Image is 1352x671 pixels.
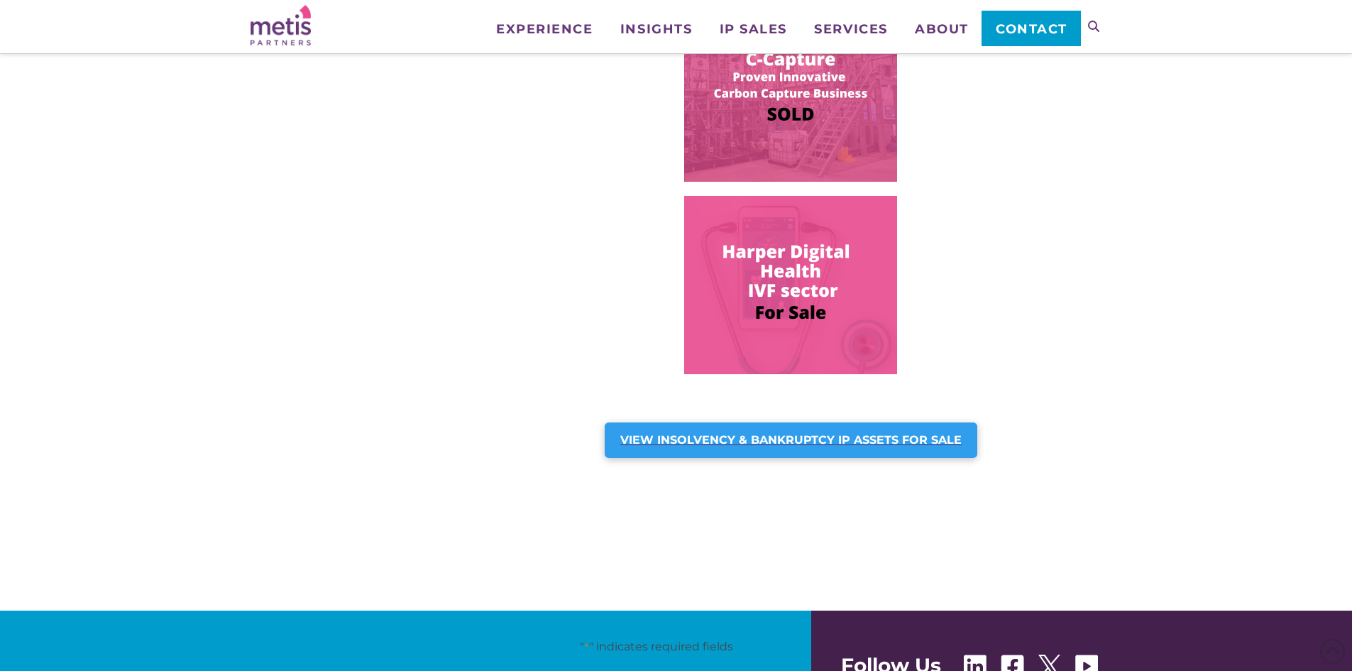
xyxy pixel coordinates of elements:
span: IP Sales [720,23,787,36]
span: Contact [996,23,1067,36]
strong: VIEW INSOLVENCY & BANKRUPTCY IP ASSETS FOR SALE [620,433,962,447]
span: About [915,23,969,36]
span: Back to Top [1320,639,1345,664]
span: Experience [496,23,593,36]
a: Contact [982,11,1080,46]
p: " " indicates required fields [251,639,733,655]
span: Services [814,23,887,36]
span: Insights [620,23,692,36]
img: Metis Partners [251,5,311,45]
img: Image [684,4,897,182]
img: Harper IVF [684,196,897,374]
a: VIEW INSOLVENCY & BANKRUPTCY IP ASSETS FOR SALE [605,422,977,458]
